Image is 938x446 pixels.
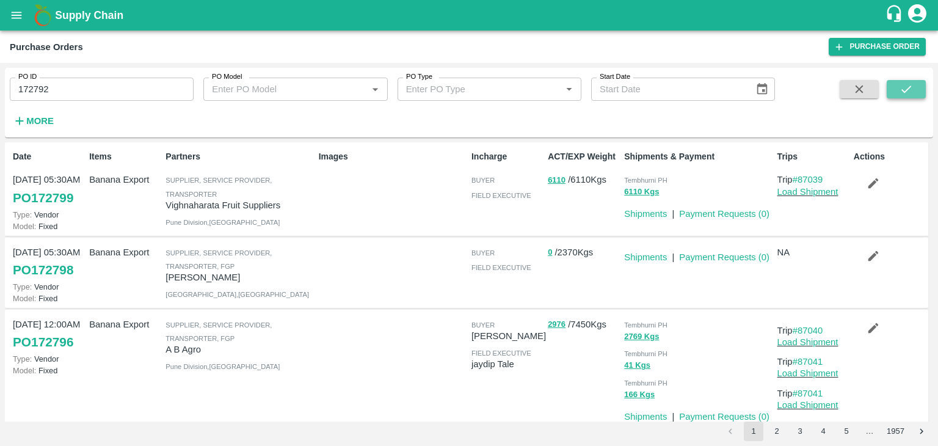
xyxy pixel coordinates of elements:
p: Vighnaharata Fruit Suppliers [165,199,313,212]
a: #87039 [793,175,823,185]
img: logo [31,3,55,27]
span: Supplier, Service Provider, Transporter, FGP [165,321,272,342]
span: field executive [471,264,531,271]
span: Type: [13,354,32,364]
p: Trip [777,324,849,337]
span: Type: [13,210,32,219]
div: customer-support [885,4,906,26]
span: buyer [471,321,495,329]
button: 0 [548,246,552,260]
span: Model: [13,294,36,303]
div: Purchase Orders [10,39,83,55]
button: Go to page 1957 [883,422,908,441]
p: [PERSON_NAME] [471,329,546,343]
p: [DATE] 05:30AM [13,173,84,186]
a: Shipments [624,412,667,422]
button: open drawer [2,1,31,29]
label: PO Type [406,72,432,82]
p: Shipments & Payment [624,150,772,163]
a: Shipments [624,252,667,262]
span: Tembhurni PH [624,350,667,357]
span: Type: [13,282,32,291]
p: Incharge [471,150,543,163]
p: jaydip Tale [471,357,543,371]
a: Payment Requests (0) [679,252,769,262]
span: Tembhurni PH [624,379,667,387]
strong: More [26,116,54,126]
p: Trip [777,355,849,368]
div: | [667,405,674,423]
nav: pagination navigation [719,422,933,441]
div: | [667,202,674,221]
input: Enter PO ID [10,78,194,101]
a: #87041 [793,357,823,367]
button: 2976 [548,318,565,332]
p: Banana Export [89,246,161,259]
button: Open [561,81,577,97]
button: 6110 Kgs [624,185,659,199]
p: Banana Export [89,318,161,331]
span: buyer [471,177,495,184]
p: Fixed [13,293,84,304]
span: Tembhurni PH [624,321,667,329]
p: / 2370 Kgs [548,246,619,260]
p: Items [89,150,161,163]
p: ACT/EXP Weight [548,150,619,163]
a: Payment Requests (0) [679,209,769,219]
button: page 1 [744,422,763,441]
input: Enter PO Model [207,81,363,97]
label: PO Model [212,72,242,82]
span: Supplier, Service Provider, Transporter, FGP [165,249,272,270]
label: PO ID [18,72,37,82]
p: [DATE] 12:00AM [13,318,84,331]
button: Go to page 2 [767,422,787,441]
input: Enter PO Type [401,81,558,97]
button: 41 Kgs [624,359,650,373]
b: Supply Chain [55,9,123,21]
p: Banana Export [89,173,161,186]
span: [GEOGRAPHIC_DATA] , [GEOGRAPHIC_DATA] [165,291,309,298]
p: Partners [165,150,313,163]
a: Load Shipment [777,400,838,410]
span: Pune Division , [GEOGRAPHIC_DATA] [165,219,280,226]
a: PO172799 [13,187,73,209]
button: Go to page 3 [790,422,810,441]
label: Start Date [600,72,630,82]
span: Supplier, Service Provider, Transporter [165,177,272,197]
a: PO172796 [13,331,73,353]
a: #87041 [793,389,823,398]
button: 6110 [548,174,565,188]
div: | [667,246,674,264]
button: 2769 Kgs [624,330,659,344]
a: Payment Requests (0) [679,412,769,422]
button: Go to next page [912,422,931,441]
a: Shipments [624,209,667,219]
span: Tembhurni PH [624,177,667,184]
button: More [10,111,57,131]
p: Actions [854,150,925,163]
button: Choose date [751,78,774,101]
span: field executive [471,349,531,357]
button: Open [367,81,383,97]
p: [DATE] 05:30AM [13,246,84,259]
p: / 7450 Kgs [548,318,619,332]
span: Pune Division , [GEOGRAPHIC_DATA] [165,363,280,370]
a: Load Shipment [777,187,838,197]
div: … [860,426,879,437]
button: 166 Kgs [624,388,655,402]
a: Load Shipment [777,368,838,378]
span: field executive [471,192,531,199]
p: Fixed [13,221,84,232]
span: Model: [13,366,36,375]
p: Vendor [13,281,84,293]
a: #87040 [793,326,823,335]
p: Trips [777,150,849,163]
p: NA [777,246,849,259]
a: Load Shipment [777,337,838,347]
button: Go to page 4 [813,422,833,441]
span: buyer [471,249,495,257]
p: / 6110 Kgs [548,173,619,187]
button: Go to page 5 [837,422,856,441]
input: Start Date [591,78,746,101]
p: Vendor [13,209,84,221]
